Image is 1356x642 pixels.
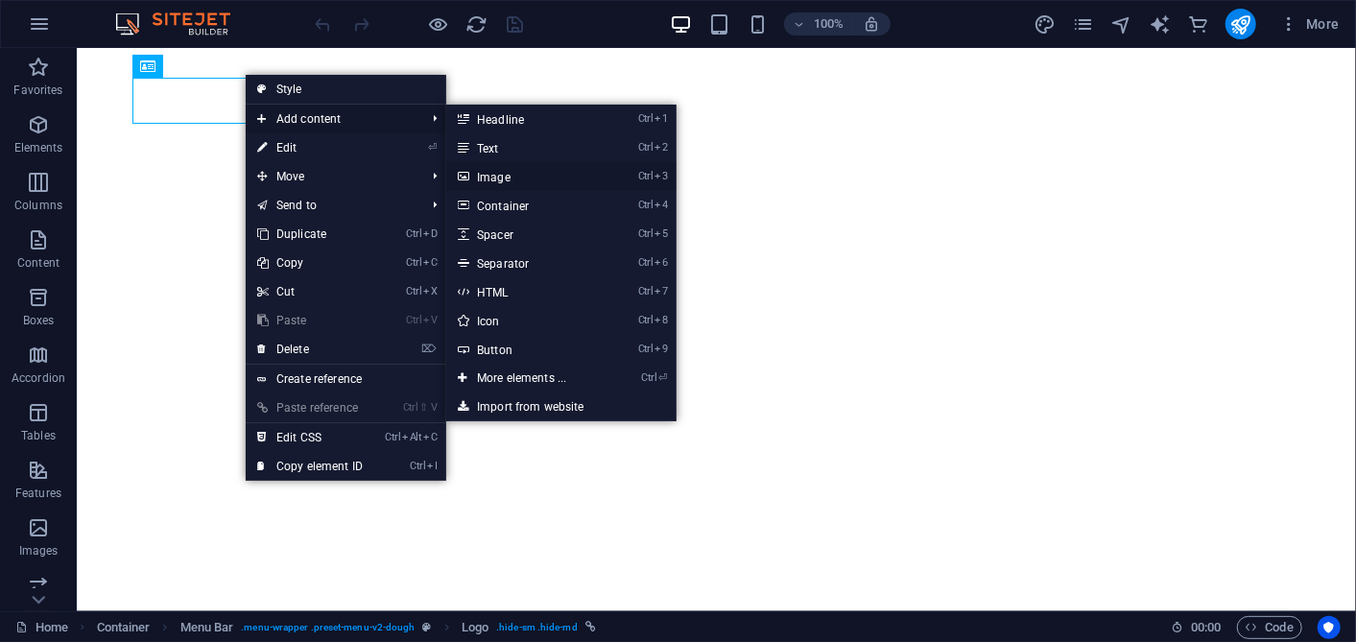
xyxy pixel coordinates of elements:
i: ⌦ [421,343,437,355]
span: 00 00 [1191,616,1221,639]
p: Features [15,486,61,501]
nav: breadcrumb [97,616,596,639]
i: V [423,314,437,326]
p: Boxes [23,313,55,328]
p: Tables [21,428,56,443]
h6: Session time [1171,616,1222,639]
button: publish [1225,9,1256,39]
button: navigator [1110,12,1133,36]
i: Ctrl [638,314,654,326]
i: Ctrl [638,170,654,182]
a: CtrlAltCEdit CSS [246,423,374,452]
i: Ctrl [406,314,421,326]
i: This element is a customizable preset [423,622,432,632]
button: Usercentrics [1318,616,1341,639]
i: Commerce [1187,13,1209,36]
i: V [431,401,437,414]
a: Ctrl⇧VPaste reference [246,393,374,422]
i: ⏎ [428,141,437,154]
span: Code [1246,616,1294,639]
button: More [1272,9,1347,39]
a: CtrlDDuplicate [246,220,374,249]
a: Ctrl8Icon [446,306,605,335]
i: Publish [1229,13,1251,36]
a: Ctrl⏎More elements ... [446,364,605,392]
a: Ctrl2Text [446,133,605,162]
a: Click to cancel selection. Double-click to open Pages [15,616,68,639]
i: Ctrl [406,256,421,269]
i: ⇧ [420,401,429,414]
p: Favorites [13,83,62,98]
a: CtrlICopy element ID [246,452,374,481]
h6: 100% [813,12,844,36]
i: Ctrl [410,460,425,472]
span: Click to select. Double-click to edit [180,616,234,639]
button: Click here to leave preview mode and continue editing [427,12,450,36]
i: 1 [655,112,668,125]
button: text_generator [1149,12,1172,36]
i: Ctrl [638,343,654,355]
i: Alt [402,431,421,443]
i: X [423,285,437,297]
a: Ctrl7HTML [446,277,605,306]
i: Pages (Ctrl+Alt+S) [1072,13,1094,36]
a: Ctrl9Button [446,335,605,364]
i: Ctrl [638,199,654,211]
i: 8 [655,314,668,326]
span: More [1279,14,1340,34]
i: On resize automatically adjust zoom level to fit chosen device. [863,15,880,33]
a: Ctrl1Headline [446,105,605,133]
i: Ctrl [638,141,654,154]
i: 4 [655,199,668,211]
span: Move [246,162,417,191]
button: Code [1237,616,1302,639]
a: Create reference [246,365,446,393]
button: design [1034,12,1057,36]
i: 9 [655,343,668,355]
button: 100% [784,12,852,36]
i: I [427,460,437,472]
i: Ctrl [403,401,418,414]
i: ⏎ [658,371,667,384]
p: Columns [14,198,62,213]
i: 3 [655,170,668,182]
a: Send to [246,191,417,220]
a: ⏎Edit [246,133,374,162]
i: This element is linked [585,622,596,632]
i: Ctrl [642,371,657,384]
a: Ctrl3Image [446,162,605,191]
a: Style [246,75,446,104]
i: 7 [655,285,668,297]
i: Ctrl [638,112,654,125]
i: D [423,227,437,240]
i: C [423,256,437,269]
i: Ctrl [638,256,654,269]
a: Import from website [446,392,677,421]
p: Accordion [12,370,65,386]
a: CtrlCCopy [246,249,374,277]
a: ⌦Delete [246,335,374,364]
i: Ctrl [386,431,401,443]
i: Ctrl [638,227,654,240]
i: 6 [655,256,668,269]
i: Design (Ctrl+Alt+Y) [1034,13,1056,36]
span: Add content [246,105,417,133]
img: Editor Logo [110,12,254,36]
p: Images [19,543,59,559]
a: Ctrl4Container [446,191,605,220]
button: pages [1072,12,1095,36]
span: . hide-sm .hide-md [496,616,578,639]
i: AI Writer [1149,13,1171,36]
span: Click to select. Double-click to edit [97,616,151,639]
i: Reload page [466,13,488,36]
span: : [1204,620,1207,634]
p: Content [17,255,59,271]
a: CtrlVPaste [246,306,374,335]
button: reload [465,12,488,36]
span: . menu-wrapper .preset-menu-v2-dough [241,616,415,639]
p: Elements [14,140,63,155]
i: Ctrl [406,227,421,240]
a: CtrlXCut [246,277,374,306]
a: Ctrl6Separator [446,249,605,277]
span: Click to select. Double-click to edit [462,616,488,639]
